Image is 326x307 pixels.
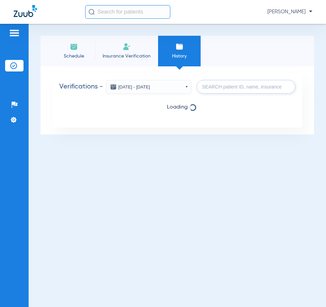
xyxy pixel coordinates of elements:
[292,274,326,307] iframe: Chat Widget
[9,29,20,37] img: hamburger-icon
[70,43,78,51] img: Schedule
[267,9,312,15] span: [PERSON_NAME]
[110,83,117,90] img: date icon
[106,80,191,94] button: [DATE] - [DATE]
[59,104,295,111] span: Loading
[100,53,153,60] span: Insurance Verification
[14,5,37,17] img: Zuub Logo
[175,43,184,51] img: History
[59,80,191,94] h2: Verifications -
[58,53,90,60] span: Schedule
[123,43,131,51] img: Manual Insurance Verification
[197,80,295,94] input: SEARCH patient ID, name, insurance
[89,9,95,15] img: Search Icon
[163,53,196,60] span: History
[85,5,170,19] input: Search for patients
